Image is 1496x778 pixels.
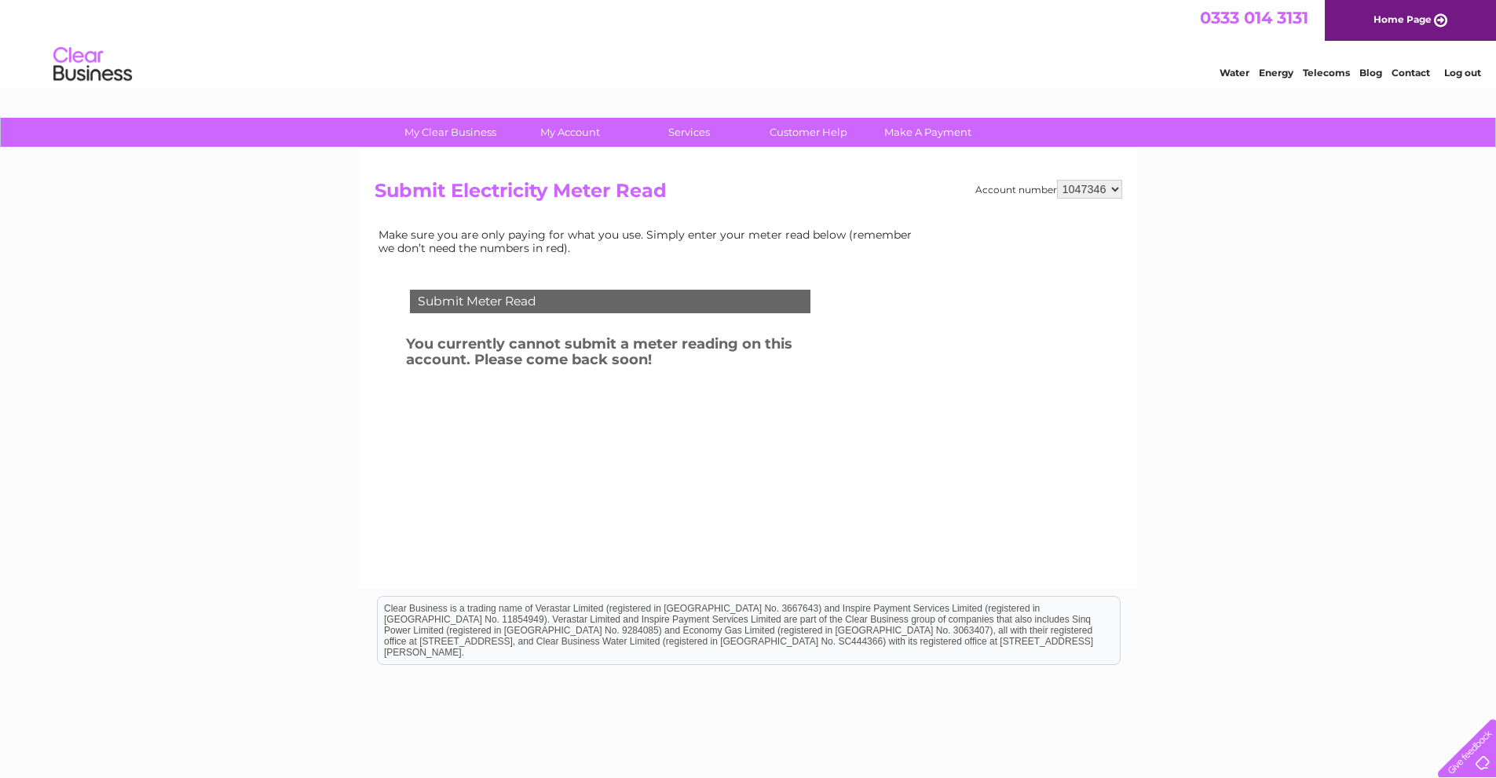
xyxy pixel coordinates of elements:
a: My Account [505,118,635,147]
a: Telecoms [1303,67,1350,79]
a: Services [624,118,754,147]
td: Make sure you are only paying for what you use. Simply enter your meter read below (remember we d... [375,225,924,258]
div: Clear Business is a trading name of Verastar Limited (registered in [GEOGRAPHIC_DATA] No. 3667643... [378,9,1120,76]
a: Log out [1444,67,1481,79]
a: Energy [1259,67,1293,79]
a: Blog [1359,67,1382,79]
a: Make A Payment [863,118,993,147]
a: Water [1220,67,1249,79]
div: Account number [975,180,1122,199]
h2: Submit Electricity Meter Read [375,180,1122,210]
a: 0333 014 3131 [1200,8,1308,27]
h3: You currently cannot submit a meter reading on this account. Please come back soon! [406,333,852,376]
a: Customer Help [744,118,873,147]
a: Contact [1392,67,1430,79]
div: Submit Meter Read [410,290,810,313]
img: logo.png [53,41,133,89]
a: My Clear Business [386,118,515,147]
